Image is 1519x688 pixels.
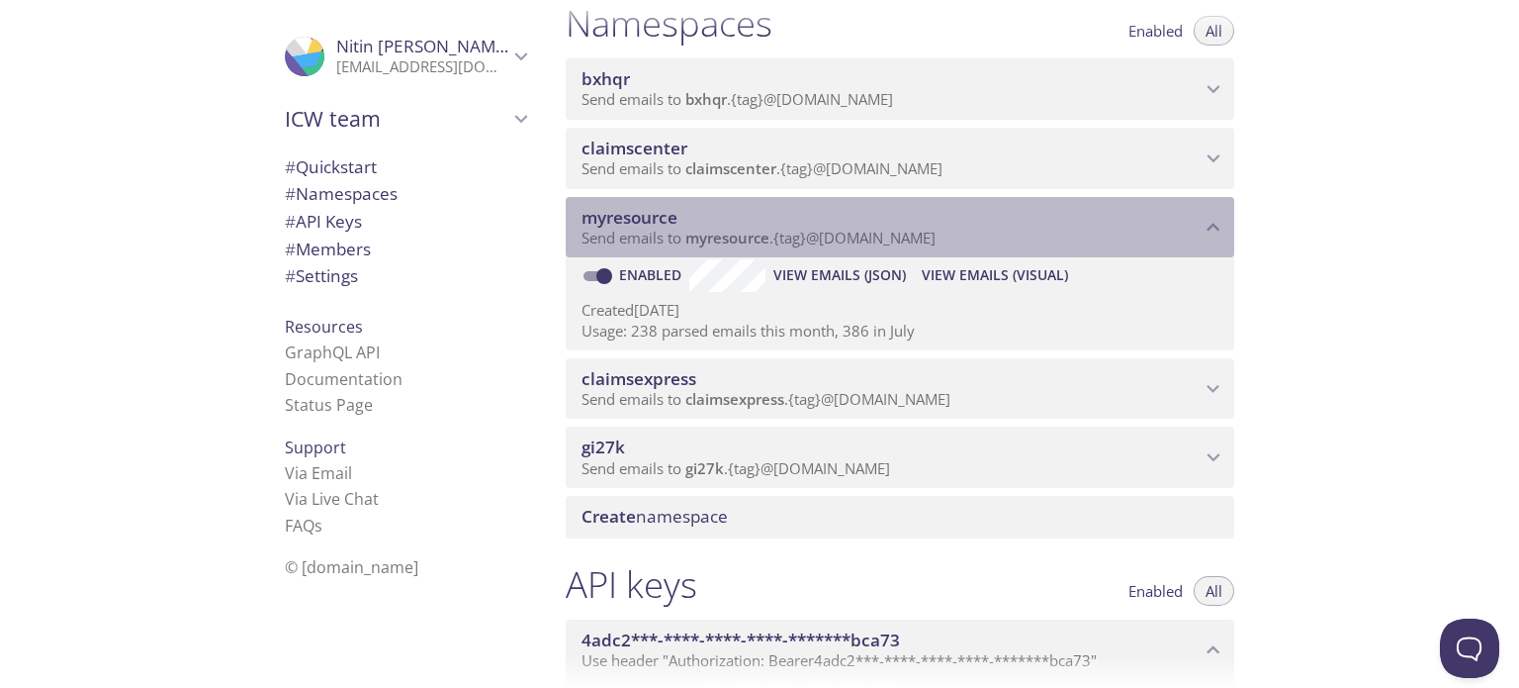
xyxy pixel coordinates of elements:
span: ICW team [285,105,508,133]
div: Team Settings [269,262,542,290]
span: Quickstart [285,155,377,178]
h1: Namespaces [566,1,772,46]
span: claimscenter [581,137,687,159]
span: # [285,182,296,205]
span: # [285,155,296,178]
span: # [285,264,296,287]
span: claimsexpress [581,367,696,390]
div: myresource namespace [566,197,1234,258]
span: Members [285,238,371,260]
span: claimsexpress [685,389,784,409]
button: All [1194,576,1234,606]
span: Namespaces [285,182,398,205]
a: Documentation [285,368,402,390]
span: API Keys [285,210,362,233]
span: # [285,210,296,233]
div: claimscenter namespace [566,128,1234,189]
span: gi27k [685,458,724,478]
a: Enabled [616,265,689,284]
div: Create namespace [566,496,1234,538]
div: gi27k namespace [566,427,1234,488]
span: Send emails to . {tag} @[DOMAIN_NAME] [581,458,890,478]
a: Via Live Chat [285,488,379,510]
p: Created [DATE] [581,300,1218,321]
button: View Emails (Visual) [914,259,1076,291]
div: API Keys [269,208,542,236]
span: gi27k [581,436,625,458]
button: View Emails (JSON) [765,259,914,291]
div: Quickstart [269,153,542,181]
div: Namespaces [269,180,542,208]
button: Enabled [1117,576,1195,606]
span: Support [285,437,346,458]
span: bxhqr [685,89,727,109]
span: Nitin [PERSON_NAME] [336,35,511,57]
span: Send emails to . {tag} @[DOMAIN_NAME] [581,89,893,109]
a: Status Page [285,394,373,416]
a: GraphQL API [285,342,380,363]
span: myresource [685,228,769,247]
span: claimscenter [685,158,776,178]
iframe: Help Scout Beacon - Open [1440,619,1499,678]
span: Resources [285,316,363,338]
span: bxhqr [581,67,630,90]
span: View Emails (Visual) [922,263,1068,287]
div: Nitin Jindal [269,24,542,89]
span: Settings [285,264,358,287]
div: bxhqr namespace [566,58,1234,120]
div: claimsexpress namespace [566,358,1234,420]
div: ICW team [269,93,542,145]
span: View Emails (JSON) [773,263,906,287]
span: # [285,238,296,260]
span: namespace [581,505,728,528]
span: Create [581,505,636,528]
p: Usage: 238 parsed emails this month, 386 in July [581,321,1218,342]
span: © [DOMAIN_NAME] [285,556,418,578]
h1: API keys [566,562,697,607]
div: Members [269,236,542,263]
p: [EMAIL_ADDRESS][DOMAIN_NAME] [336,57,508,77]
span: Send emails to . {tag} @[DOMAIN_NAME] [581,158,942,178]
span: myresource [581,206,677,229]
span: s [314,515,322,537]
a: FAQ [285,515,322,537]
span: Send emails to . {tag} @[DOMAIN_NAME] [581,228,936,247]
span: Send emails to . {tag} @[DOMAIN_NAME] [581,389,950,409]
a: Via Email [285,462,352,484]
